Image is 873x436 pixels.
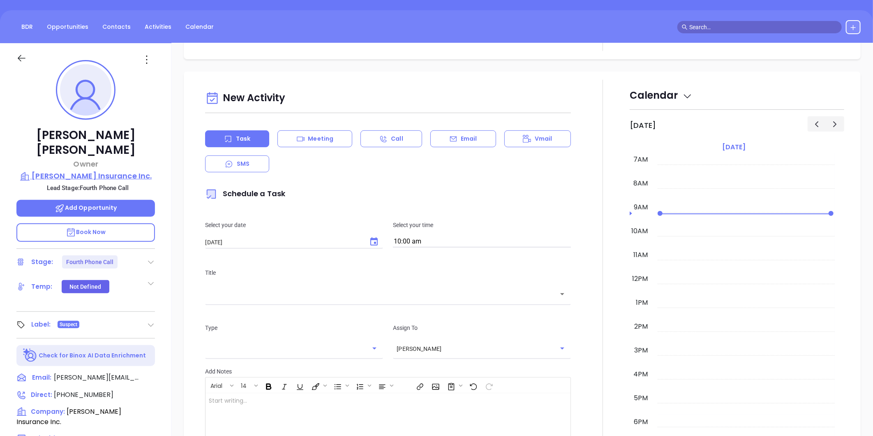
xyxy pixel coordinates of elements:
[16,128,155,158] p: [PERSON_NAME] [PERSON_NAME]
[630,226,649,236] div: 10am
[236,135,250,143] p: Task
[54,390,113,399] span: [PHONE_NUMBER]
[54,373,140,383] span: [PERSON_NAME][EMAIL_ADDRESS][DOMAIN_NAME]
[393,220,571,230] p: Select your time
[205,367,571,376] p: Add Notes
[16,158,155,169] p: Owner
[16,170,155,182] a: [PERSON_NAME] Insurance Inc.
[205,220,383,230] p: Select your date
[632,155,649,165] div: 7am
[352,378,373,392] span: Insert Ordered List
[308,135,333,143] p: Meeting
[97,20,136,34] a: Contacts
[307,378,329,392] span: Fill color or set the text color
[42,20,93,34] a: Opportunities
[237,378,253,392] button: 14
[557,343,568,354] button: Open
[535,135,552,143] p: Vmail
[391,135,403,143] p: Call
[276,378,291,392] span: Italic
[443,378,464,392] span: Surveys
[808,116,826,132] button: Previous day
[31,318,51,331] div: Label:
[23,348,37,363] img: Ai-Enrich-DaqCidB-.svg
[292,378,307,392] span: Underline
[16,20,38,34] a: BDR
[632,417,649,427] div: 6pm
[261,378,275,392] span: Bold
[481,378,496,392] span: Redo
[633,346,649,355] div: 3pm
[632,393,649,403] div: 5pm
[39,351,146,360] p: Check for Binox AI Data Enrichment
[237,382,251,387] span: 14
[826,116,844,132] button: Next day
[237,160,249,168] p: SMS
[721,141,747,153] a: [DATE]
[66,228,106,236] span: Book Now
[60,320,78,329] span: Suspect
[557,288,568,300] button: Open
[369,343,380,354] button: Open
[630,88,693,102] span: Calendar
[31,390,52,399] span: Direct :
[205,188,285,199] span: Schedule a Task
[632,179,649,188] div: 8am
[682,24,688,30] span: search
[31,281,53,293] div: Temp:
[632,202,649,212] div: 9am
[632,250,649,260] div: 11am
[66,255,114,269] div: Fourth Phone Call
[21,183,155,193] p: Lead Stage: Fourth Phone Call
[330,378,351,392] span: Insert Unordered List
[205,268,571,277] p: Title
[374,378,395,392] span: Align
[465,378,480,392] span: Undo
[412,378,427,392] span: Insert link
[461,135,477,143] p: Email
[206,382,226,387] span: Arial
[69,280,101,293] div: Not Defined
[206,378,236,392] span: Font family
[630,121,656,130] h2: [DATE]
[236,378,260,392] span: Font size
[206,378,229,392] button: Arial
[630,274,649,284] div: 12pm
[60,64,111,116] img: profile-user
[140,20,176,34] a: Activities
[180,20,219,34] a: Calendar
[632,369,649,379] div: 4pm
[32,373,51,383] span: Email:
[55,204,117,212] span: Add Opportunity
[31,256,53,268] div: Stage:
[634,298,649,308] div: 1pm
[366,234,382,250] button: Choose date, selected date is Sep 27, 2025
[393,323,571,332] p: Assign To
[31,407,65,416] span: Company:
[427,378,442,392] span: Insert Image
[689,23,837,32] input: Search…
[205,88,571,109] div: New Activity
[633,322,649,332] div: 2pm
[205,238,363,246] input: MM/DD/YYYY
[205,323,383,332] p: Type
[16,407,121,427] span: [PERSON_NAME] Insurance Inc.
